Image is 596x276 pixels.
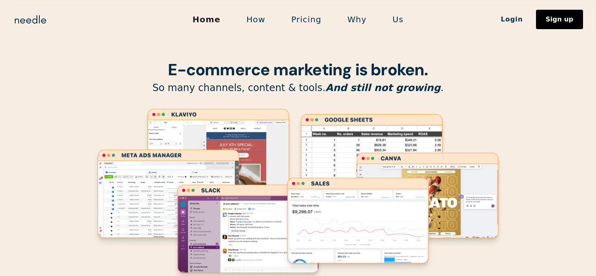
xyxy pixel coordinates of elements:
a: Sign up [536,10,583,29]
em: And still not growing [326,82,441,93]
a: Login [488,13,536,26]
a: Us [379,11,416,28]
p: So many channels, content & tools. . [91,82,505,94]
div: Sign up [546,16,573,23]
a: Pricing [278,11,334,28]
a: Home [180,11,234,28]
a: How [234,11,279,28]
a: Why [334,11,379,28]
strong: E-commerce marketing is broken. [168,59,428,80]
